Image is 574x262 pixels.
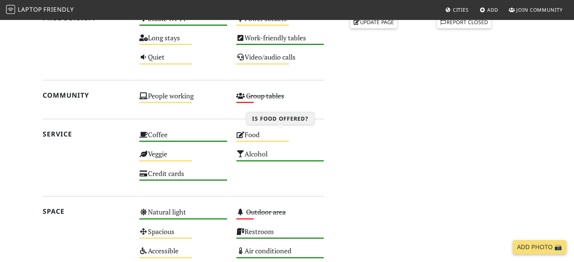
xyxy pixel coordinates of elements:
div: Credit cards [135,167,232,187]
span: Join Community [516,6,563,13]
a: Report closed [437,17,491,28]
h2: Space [43,207,131,215]
a: Add [477,3,501,17]
div: Natural light [135,206,232,225]
s: Group tables [246,91,284,100]
div: Video/audio calls [232,51,329,70]
h3: Is food offered? [246,112,314,125]
a: Join Community [506,3,566,17]
div: Coffee [135,129,232,148]
a: LaptopFriendly LaptopFriendly [6,3,74,17]
div: Restroom [232,225,329,245]
a: Update page [350,17,397,28]
div: Power sockets [232,12,329,32]
h2: Community [43,91,131,99]
span: Add [487,6,498,13]
div: People working [135,90,232,109]
div: Food [232,129,329,148]
span: Laptop [18,5,42,14]
s: Outdoor area [246,207,286,216]
a: Cities [442,3,472,17]
a: Add Photo 📸 [512,240,566,254]
div: Veggie [135,148,232,167]
span: Cities [453,6,469,13]
span: Friendly [43,5,74,14]
div: Spacious [135,225,232,245]
img: LaptopFriendly [6,5,15,14]
div: Alcohol [232,148,329,167]
div: Stable Wi-Fi [135,12,232,32]
div: Quiet [135,51,232,70]
h2: Service [43,130,131,138]
div: Long stays [135,32,232,51]
div: Work-friendly tables [232,32,329,51]
h2: Productivity [43,14,131,22]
